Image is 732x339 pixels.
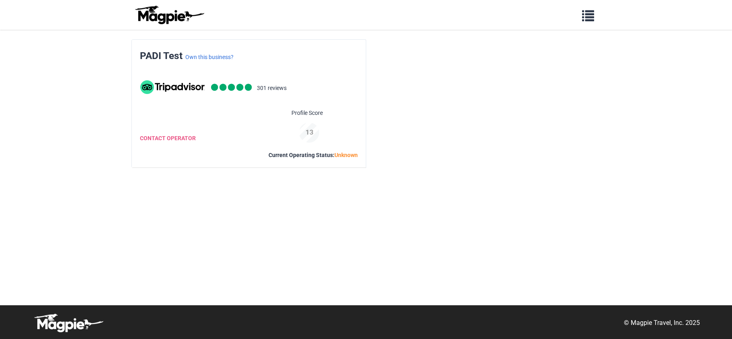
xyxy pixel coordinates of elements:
img: tripadvisor_background-ebb97188f8c6c657a79ad20e0caa6051.svg [140,80,205,94]
li: 301 reviews [257,84,287,94]
div: Current Operating Status: [269,151,358,159]
p: © Magpie Travel, Inc. 2025 [624,318,700,328]
a: Own this business? [185,54,234,60]
div: 13 [296,127,323,138]
span: PADI Test [140,50,182,61]
img: logo-white-d94fa1abed81b67a048b3d0f0ab5b955.png [32,313,105,333]
span: Unknown [334,152,358,158]
a: CONTACT OPERATOR [140,135,196,141]
span: Profile Score [291,108,323,117]
img: logo-ab69f6fb50320c5b225c76a69d11143b.png [133,5,205,25]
